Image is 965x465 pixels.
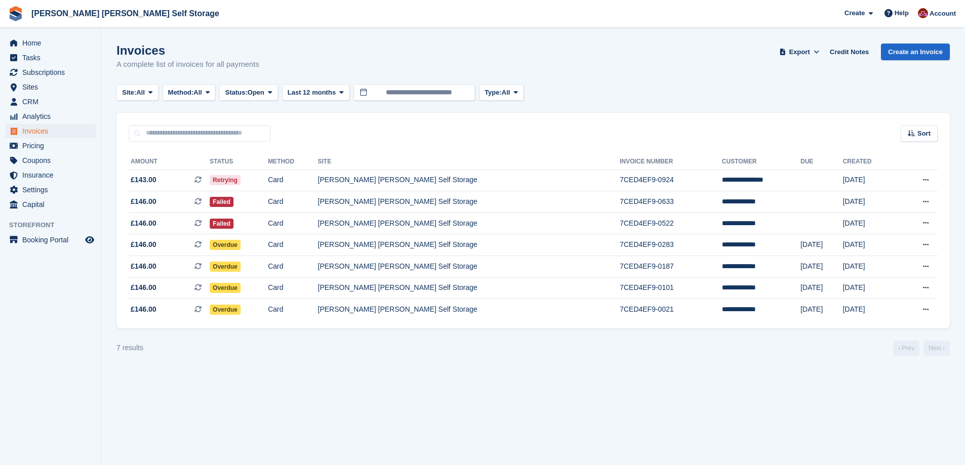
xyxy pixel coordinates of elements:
span: £146.00 [131,282,157,293]
th: Due [800,154,842,170]
a: menu [5,51,96,65]
td: [DATE] [800,277,842,299]
button: Method: All [163,84,216,101]
span: Sites [22,80,83,94]
td: [PERSON_NAME] [PERSON_NAME] Self Storage [318,299,620,320]
td: [PERSON_NAME] [PERSON_NAME] Self Storage [318,191,620,213]
a: menu [5,65,96,79]
td: [DATE] [843,234,898,256]
button: Type: All [479,84,524,101]
th: Created [843,154,898,170]
td: Card [268,277,318,299]
span: £146.00 [131,261,157,272]
span: All [501,88,510,98]
img: stora-icon-8386f47178a22dfd0bd8f6a31ec36ba5ce8667c1dd55bd0f319d3a0aa187defe.svg [8,6,23,21]
td: 7CED4EF9-0633 [620,191,722,213]
span: Failed [210,197,234,207]
span: Overdue [210,240,241,250]
span: Pricing [22,139,83,153]
td: [PERSON_NAME] [PERSON_NAME] Self Storage [318,277,620,299]
span: Insurance [22,168,83,182]
span: Overdue [210,305,241,315]
a: menu [5,80,96,94]
span: Capital [22,197,83,212]
span: Account [930,9,956,19]
span: £146.00 [131,196,157,207]
td: Card [268,213,318,234]
span: Storefront [9,220,101,230]
a: menu [5,36,96,50]
td: [PERSON_NAME] [PERSON_NAME] Self Storage [318,256,620,278]
a: menu [5,109,96,123]
td: [PERSON_NAME] [PERSON_NAME] Self Storage [318,234,620,256]
span: All [136,88,145,98]
td: [PERSON_NAME] [PERSON_NAME] Self Storage [318,213,620,234]
td: [DATE] [843,191,898,213]
a: menu [5,168,96,182]
span: Type: [485,88,502,98]
td: 7CED4EF9-0021 [620,299,722,320]
td: [DATE] [800,234,842,256]
a: menu [5,153,96,167]
a: menu [5,197,96,212]
td: [DATE] [843,256,898,278]
span: Open [248,88,264,98]
span: Export [789,47,810,57]
button: Last 12 months [282,84,350,101]
p: A complete list of invoices for all payments [117,59,259,70]
a: Credit Notes [826,44,873,60]
span: £146.00 [131,304,157,315]
td: [DATE] [800,299,842,320]
td: Card [268,299,318,320]
span: Last 12 months [288,88,336,98]
span: Booking Portal [22,233,83,247]
td: 7CED4EF9-0522 [620,213,722,234]
a: menu [5,139,96,153]
th: Invoice Number [620,154,722,170]
td: [DATE] [843,277,898,299]
a: [PERSON_NAME] [PERSON_NAME] Self Storage [27,5,223,22]
span: Home [22,36,83,50]
span: Tasks [22,51,83,65]
span: £146.00 [131,239,157,250]
td: Card [268,170,318,191]
a: Preview store [84,234,96,246]
td: [PERSON_NAME] [PERSON_NAME] Self Storage [318,170,620,191]
button: Status: Open [219,84,278,101]
th: Status [210,154,268,170]
span: Invoices [22,124,83,138]
td: [DATE] [843,299,898,320]
a: menu [5,183,96,197]
td: [DATE] [843,170,898,191]
button: Export [777,44,822,60]
td: [DATE] [800,256,842,278]
td: [DATE] [843,213,898,234]
th: Method [268,154,318,170]
span: Method: [168,88,194,98]
button: Site: All [117,84,159,101]
nav: Page [891,341,952,356]
span: Sort [917,129,931,139]
a: menu [5,95,96,109]
h1: Invoices [117,44,259,57]
span: Subscriptions [22,65,83,79]
span: CRM [22,95,83,109]
a: Previous [893,341,919,356]
span: Site: [122,88,136,98]
span: Status: [225,88,247,98]
span: Help [895,8,909,18]
span: £146.00 [131,218,157,229]
th: Site [318,154,620,170]
span: £143.00 [131,175,157,185]
td: 7CED4EF9-0924 [620,170,722,191]
span: Coupons [22,153,83,167]
div: 7 results [117,343,143,353]
span: All [194,88,202,98]
th: Amount [129,154,210,170]
td: Card [268,234,318,256]
span: Settings [22,183,83,197]
span: Failed [210,219,234,229]
td: 7CED4EF9-0283 [620,234,722,256]
span: Overdue [210,262,241,272]
span: Retrying [210,175,241,185]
